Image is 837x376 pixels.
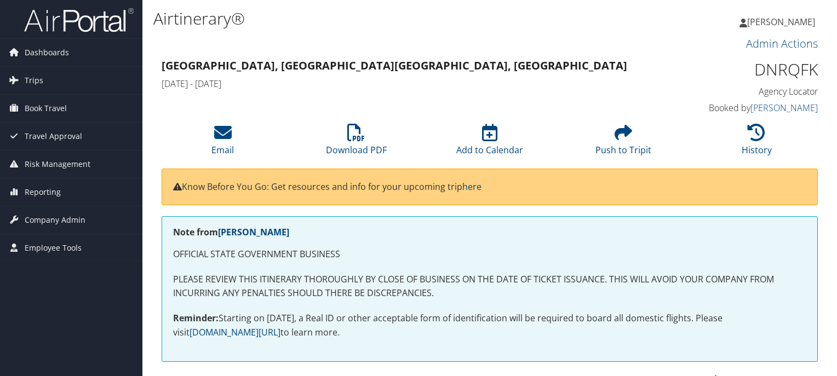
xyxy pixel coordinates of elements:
p: PLEASE REVIEW THIS ITINERARY THOROUGHLY BY CLOSE OF BUSINESS ON THE DATE OF TICKET ISSUANCE. THIS... [173,273,806,300]
a: [DOMAIN_NAME][URL] [190,326,280,338]
a: [PERSON_NAME] [739,5,826,38]
span: Company Admin [25,206,85,234]
p: OFFICIAL STATE GOVERNMENT BUSINESS [173,247,806,262]
h1: Airtinerary® [153,7,602,30]
h1: DNRQFK [666,58,818,81]
span: Risk Management [25,151,90,178]
a: [PERSON_NAME] [750,102,818,114]
a: Email [211,130,234,156]
a: here [462,181,481,193]
h4: Agency Locator [666,85,818,97]
span: Trips [25,67,43,94]
a: Admin Actions [746,36,818,51]
h4: [DATE] - [DATE] [162,78,650,90]
span: Dashboards [25,39,69,66]
span: Travel Approval [25,123,82,150]
p: Know Before You Go: Get resources and info for your upcoming trip [173,180,806,194]
a: Download PDF [326,130,387,156]
a: History [742,130,772,156]
span: Employee Tools [25,234,82,262]
p: Starting on [DATE], a Real ID or other acceptable form of identification will be required to boar... [173,311,806,339]
span: Reporting [25,178,61,206]
a: [PERSON_NAME] [218,226,289,238]
span: Book Travel [25,95,67,122]
a: Push to Tripit [595,130,651,156]
a: Add to Calendar [456,130,523,156]
strong: [GEOGRAPHIC_DATA], [GEOGRAPHIC_DATA] [GEOGRAPHIC_DATA], [GEOGRAPHIC_DATA] [162,58,627,73]
h4: Booked by [666,102,818,114]
strong: Reminder: [173,312,219,324]
strong: Note from [173,226,289,238]
span: [PERSON_NAME] [747,16,815,28]
img: airportal-logo.png [24,7,134,33]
